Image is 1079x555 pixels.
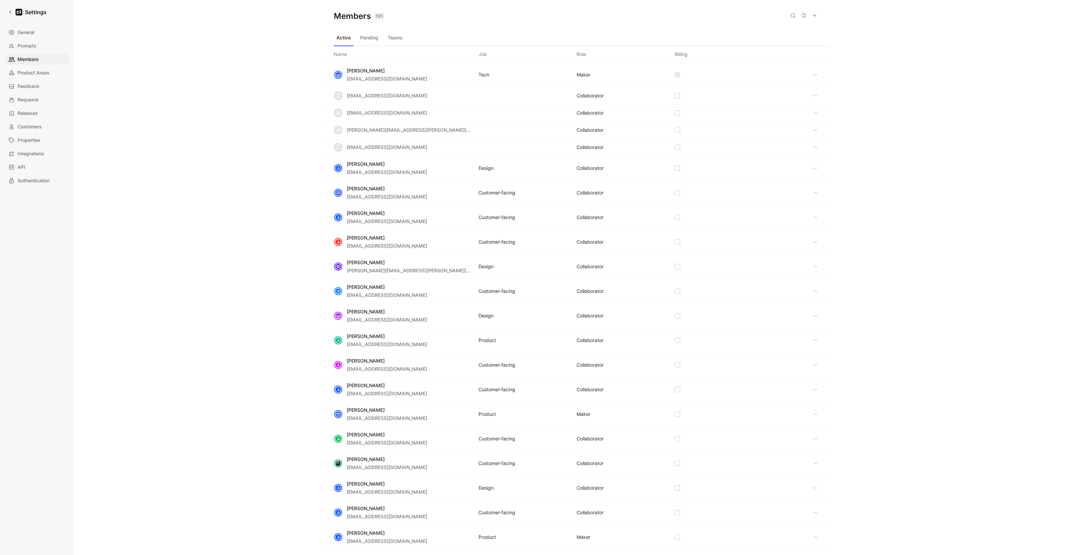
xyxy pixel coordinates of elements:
span: [EMAIL_ADDRESS][DOMAIN_NAME] [347,391,427,396]
div: Name [334,50,347,58]
span: [PERSON_NAME] [347,68,385,73]
span: [PERSON_NAME] [347,210,385,216]
span: [EMAIL_ADDRESS][DOMAIN_NAME] [347,538,427,544]
div: A [335,165,342,172]
img: avatar [335,71,342,78]
span: [EMAIL_ADDRESS][DOMAIN_NAME] [347,144,427,150]
span: [PERSON_NAME] [347,358,385,364]
span: Members [18,55,39,63]
a: Members [5,54,69,65]
a: Authentication [5,175,69,186]
img: avatar [335,312,342,319]
button: Teams [385,32,405,43]
div: COLLABORATOR [577,143,604,151]
div: Customer-facing [478,386,515,394]
div: COLLABORATOR [577,238,604,246]
span: [EMAIL_ADDRESS][DOMAIN_NAME] [347,110,427,116]
div: Job [478,50,487,58]
div: Customer-facing [478,189,515,197]
span: [EMAIL_ADDRESS][DOMAIN_NAME] [347,194,427,199]
span: Properties [18,136,40,144]
span: [PERSON_NAME] [347,382,385,388]
div: l [335,144,342,151]
div: Product [478,533,496,541]
div: A [335,362,342,368]
span: [EMAIL_ADDRESS][DOMAIN_NAME] [347,464,427,470]
span: Feedback [18,82,39,90]
div: COLLABORATOR [577,109,604,117]
a: Settings [5,5,49,19]
span: [EMAIL_ADDRESS][DOMAIN_NAME] [347,292,427,298]
div: k [335,110,342,116]
span: Prompts [18,42,36,50]
div: MAKER [577,71,590,79]
img: avatar [335,460,342,467]
button: Pending [357,32,381,43]
span: [EMAIL_ADDRESS][DOMAIN_NAME] [347,76,427,82]
span: Requests [18,96,39,104]
div: COLLABORATOR [577,435,604,443]
span: [PERSON_NAME] [347,333,385,339]
span: [EMAIL_ADDRESS][DOMAIN_NAME] [347,93,427,98]
a: Product Areas [5,67,69,78]
span: [PERSON_NAME][EMAIL_ADDRESS][PERSON_NAME][DOMAIN_NAME] [347,268,503,273]
img: avatar [335,189,342,196]
div: MAKER [577,533,590,541]
div: COLLABORATOR [577,189,604,197]
div: COLLABORATOR [577,459,604,467]
div: Customer-facing [478,459,515,467]
a: Requests [5,94,69,105]
a: Releases [5,108,69,119]
button: Active [334,32,353,43]
div: MAKER [577,410,590,418]
div: COLLABORATOR [577,263,604,271]
div: Billing [675,50,688,58]
span: [PERSON_NAME] [347,530,385,536]
div: Customer-facing [478,508,515,517]
span: [PERSON_NAME] [347,456,385,462]
span: [PERSON_NAME][EMAIL_ADDRESS][PERSON_NAME][DOMAIN_NAME] [347,127,503,133]
span: [EMAIL_ADDRESS][DOMAIN_NAME] [347,169,427,175]
div: COLLABORATOR [577,164,604,172]
div: COLLABORATOR [577,336,604,344]
a: Feedback [5,81,69,92]
div: 195 [374,13,384,20]
div: Role [577,50,586,58]
h1: Settings [25,8,47,16]
div: COLLABORATOR [577,126,604,134]
span: [PERSON_NAME] [347,432,385,437]
span: [PERSON_NAME] [347,186,385,191]
a: Customers [5,121,69,132]
h1: Members [334,11,384,22]
span: [PERSON_NAME] [347,481,385,487]
a: API [5,162,69,173]
span: Product Areas [18,69,50,77]
div: Design [478,263,494,271]
span: [PERSON_NAME] [347,235,385,241]
span: [PERSON_NAME] [347,505,385,511]
span: [EMAIL_ADDRESS][DOMAIN_NAME] [347,489,427,495]
div: COLLABORATOR [577,287,604,295]
div: COLLABORATOR [577,213,604,221]
div: A [335,509,342,516]
span: [EMAIL_ADDRESS][DOMAIN_NAME] [347,440,427,445]
a: General [5,27,69,38]
div: l [335,92,342,99]
div: COLLABORATOR [577,361,604,369]
div: COLLABORATOR [577,508,604,517]
img: avatar [335,263,342,270]
span: Customers [18,123,42,131]
span: [EMAIL_ADDRESS][DOMAIN_NAME] [347,341,427,347]
div: m [335,127,342,133]
span: API [18,163,25,171]
span: [EMAIL_ADDRESS][DOMAIN_NAME] [347,366,427,372]
span: [EMAIL_ADDRESS][DOMAIN_NAME] [347,218,427,224]
span: [EMAIL_ADDRESS][DOMAIN_NAME] [347,415,427,421]
span: Releases [18,109,38,117]
div: Customer-facing [478,361,515,369]
span: [EMAIL_ADDRESS][DOMAIN_NAME] [347,243,427,249]
div: Design [478,484,494,492]
div: A [335,534,342,541]
div: Tech [478,71,489,79]
span: [PERSON_NAME] [347,284,385,290]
